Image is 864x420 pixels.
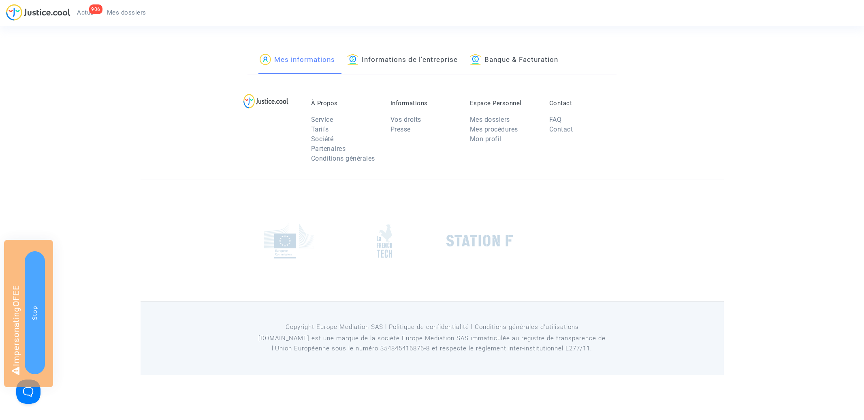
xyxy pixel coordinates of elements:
a: Vos droits [390,116,421,123]
img: icon-passager.svg [260,54,271,65]
img: stationf.png [446,235,513,247]
p: Copyright Europe Mediation SAS l Politique de confidentialité l Conditions générales d’utilisa... [247,322,617,332]
a: Contact [549,125,573,133]
a: Mon profil [470,135,501,143]
a: FAQ [549,116,562,123]
a: Mes informations [260,47,335,74]
a: Presse [390,125,411,133]
img: logo-lg.svg [243,94,288,108]
p: Espace Personnel [470,100,537,107]
iframe: Help Scout Beacon - Open [16,380,41,404]
a: Informations de l'entreprise [347,47,458,74]
a: Mes procédures [470,125,518,133]
div: 906 [89,4,102,14]
a: Mes dossiers [470,116,510,123]
img: jc-logo.svg [6,4,70,21]
img: icon-banque.svg [470,54,481,65]
a: Service [311,116,333,123]
a: Banque & Facturation [470,47,558,74]
span: Mes dossiers [107,9,146,16]
div: Impersonating [4,240,53,387]
a: 906Actus [70,6,100,19]
p: [DOMAIN_NAME] est une marque de la société Europe Mediation SAS immatriculée au registre de tr... [247,333,617,354]
span: Actus [77,9,94,16]
p: Informations [390,100,458,107]
a: Conditions générales [311,155,375,162]
span: Stop [31,305,38,320]
img: french_tech.png [377,224,392,258]
img: europe_commision.png [264,223,314,259]
a: Partenaires [311,145,346,153]
a: Tarifs [311,125,329,133]
button: Stop [25,251,45,374]
p: À Propos [311,100,378,107]
a: Mes dossiers [100,6,153,19]
img: icon-banque.svg [347,54,358,65]
a: Société [311,135,334,143]
p: Contact [549,100,617,107]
